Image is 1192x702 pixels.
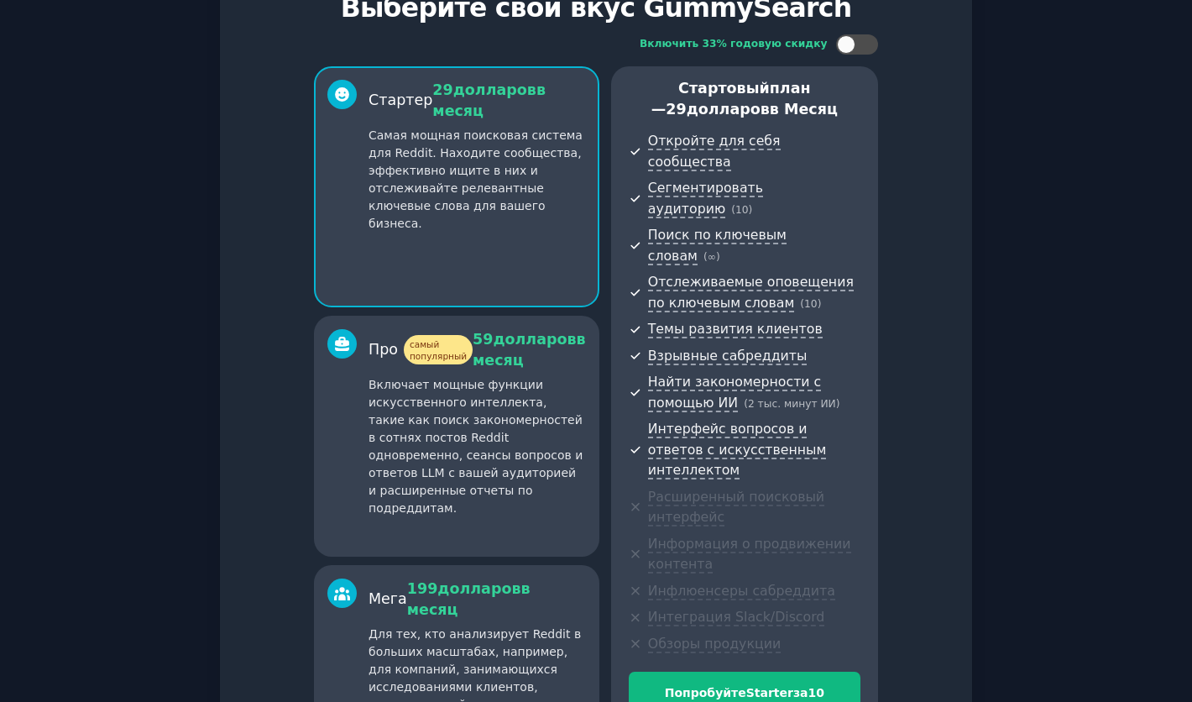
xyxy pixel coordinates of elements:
[703,251,708,263] font: (
[432,81,546,119] font: в месяц
[640,38,828,50] font: Включить 33% годовую скидку
[687,101,770,118] font: долларов
[748,398,836,410] font: 2 тыс. минут ИИ
[804,298,818,310] font: 10
[648,583,835,599] font: Инфлюенсеры сабреддита
[770,101,838,118] font: в месяц
[410,339,467,361] font: самый популярный
[437,580,520,597] font: долларов
[407,580,438,597] font: 199
[744,398,748,410] font: (
[648,348,808,364] font: Взрывные сабреддиты
[731,204,735,216] font: (
[651,80,811,118] font: план —
[746,686,793,699] font: Starter
[648,489,824,526] font: Расширенный поисковый интерфейс
[648,636,781,652] font: Обзоры продукции
[407,580,531,618] font: в месяц
[735,204,749,216] font: 10
[648,180,763,217] font: Сегментировать аудиторию
[648,421,827,478] font: Интерфейс вопросов и ответов с искусственным интеллектом
[648,374,822,411] font: Найти закономерности с помощью ИИ
[749,204,753,216] font: )
[648,536,851,573] font: Информация о продвижении контента
[369,128,583,230] font: Самая мощная поисковая система для Reddit. Находите сообщества, эффективно ищите в них и отслежив...
[648,227,787,264] font: Поиск по ключевым словам
[369,341,398,358] font: Про
[708,251,716,263] font: ∞
[836,398,840,410] font: )
[648,609,825,625] font: Интеграция Slack/Discord
[473,331,493,348] font: 59
[793,686,808,699] font: за
[493,331,576,348] font: долларов
[678,80,770,97] font: Стартовый
[369,590,407,607] font: Мега
[473,331,586,369] font: в месяц
[369,92,432,108] font: Стартер
[453,81,536,98] font: долларов
[800,298,804,310] font: (
[666,101,686,118] font: 29
[665,686,746,699] font: Попробуйте
[818,298,822,310] font: )
[716,251,720,263] font: )
[432,81,452,98] font: 29
[648,321,823,337] font: Темы развития клиентов
[648,133,781,170] font: Откройте для себя сообщества
[369,378,583,515] font: Включает мощные функции искусственного интеллекта, такие как поиск закономерностей в сотнях посто...
[648,274,854,311] font: Отслеживаемые оповещения по ключевым словам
